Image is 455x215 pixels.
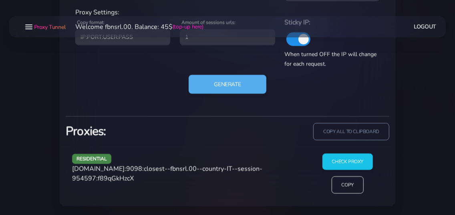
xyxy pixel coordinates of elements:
[313,123,389,140] input: copy all to clipboard
[32,20,66,33] a: Proxy Tunnel
[285,51,377,68] span: When turned OFF the IP will change for each request.
[34,23,66,31] span: Proxy Tunnel
[416,176,445,205] iframe: Webchat Widget
[414,19,437,34] a: Logout
[173,22,203,31] a: (top-up here)
[332,176,364,194] input: Copy
[72,154,111,164] span: residential
[72,164,262,183] span: [DOMAIN_NAME]:9098:closest--fbnsrl.00--country-IT--session-954597:f89qGkHzcX
[70,8,385,17] div: Proxy Settings:
[322,154,373,170] input: Check Proxy
[189,75,267,94] button: Generate
[66,22,203,32] li: Welcome fbnsrl.00. Balance: 45$
[66,123,223,140] h3: Proxies:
